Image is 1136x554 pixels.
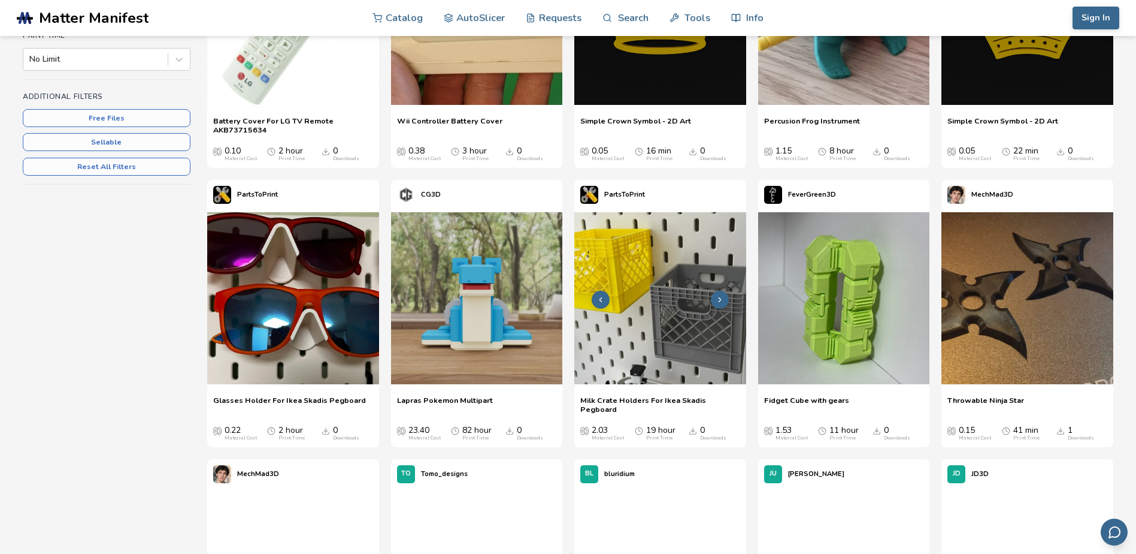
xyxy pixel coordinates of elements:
a: Glasses Holder For Ikea Skadis Pegboard [213,396,366,414]
div: 3 hour [462,146,489,162]
div: Downloads [517,435,543,441]
img: MechMad3D's profile [213,465,231,483]
div: Downloads [700,435,726,441]
div: Print Time [278,156,305,162]
p: PartsToPrint [237,188,278,201]
span: Downloads [1056,146,1065,156]
div: 0.22 [225,426,257,441]
div: 0 [333,426,359,441]
div: 8 hour [829,146,856,162]
span: Average Cost [947,146,956,156]
div: 1 [1068,426,1094,441]
p: JD3D [971,468,989,480]
div: Downloads [1068,435,1094,441]
img: MechMad3D's profile [947,186,965,204]
div: Print Time [1013,156,1040,162]
div: 0 [1068,146,1094,162]
span: Downloads [689,426,697,435]
span: Average Cost [947,426,956,435]
span: Simple Crown Symbol - 2D Art [580,116,691,134]
div: Material Cost [959,435,991,441]
a: Lapras Pokemon Multipart [397,396,493,414]
p: MechMad3D [971,188,1013,201]
input: No Limit [29,55,32,64]
div: 0 [517,426,543,441]
a: Percusion Frog Instrument [764,116,860,134]
h4: Print Time [23,31,190,40]
div: 0.10 [225,146,257,162]
div: 0.05 [592,146,624,162]
a: Simple Crown Symbol - 2D Art [947,116,1058,134]
div: 0 [700,146,726,162]
span: Average Cost [764,146,773,156]
div: 0.05 [959,146,991,162]
div: Downloads [333,435,359,441]
div: 0 [884,146,910,162]
span: Average Print Time [635,426,643,435]
span: Downloads [689,146,697,156]
span: Wii Controller Battery Cover [397,116,502,134]
div: Downloads [333,156,359,162]
span: Average Print Time [1002,146,1010,156]
div: Material Cost [775,156,808,162]
div: Material Cost [775,435,808,441]
div: Material Cost [225,435,257,441]
button: Free Files [23,109,190,127]
span: Average Print Time [818,146,826,156]
a: Fidget Cube with gears [764,396,849,414]
div: Material Cost [408,435,441,441]
div: 0 [333,146,359,162]
span: Matter Manifest [39,10,149,26]
div: Downloads [700,156,726,162]
div: Material Cost [959,156,991,162]
span: Downloads [505,146,514,156]
span: Average Print Time [818,426,826,435]
div: Print Time [646,156,672,162]
div: 2.03 [592,426,624,441]
span: Average Cost [580,146,589,156]
div: Material Cost [225,156,257,162]
span: Downloads [873,426,881,435]
div: Print Time [462,156,489,162]
a: Milk Crate Holders For Ikea Skadis Pegboard [580,396,740,414]
span: Average Print Time [451,146,459,156]
a: CG3D's profileCG3D [391,180,447,210]
div: 2 hour [278,426,305,441]
p: [PERSON_NAME] [788,468,844,480]
span: Average Print Time [1002,426,1010,435]
span: Downloads [322,426,330,435]
div: 0 [517,146,543,162]
span: Average Cost [213,146,222,156]
button: Send feedback via email [1101,519,1128,546]
a: MechMad3D's profileMechMad3D [207,459,285,489]
span: Battery Cover For LG TV Remote AKB73715634 [213,116,373,134]
span: Average Cost [580,426,589,435]
div: Print Time [278,435,305,441]
button: Sign In [1073,7,1119,29]
div: 0.15 [959,426,991,441]
p: MechMad3D [237,468,279,480]
span: Downloads [873,146,881,156]
div: Material Cost [408,156,441,162]
button: Reset All Filters [23,158,190,176]
div: Downloads [517,156,543,162]
div: Print Time [829,435,856,441]
p: CG3D [421,188,441,201]
span: Average Print Time [267,426,275,435]
span: Throwable Ninja Star [947,396,1024,414]
div: 1.15 [775,146,808,162]
span: Downloads [505,426,514,435]
img: FeverGreen3D's profile [764,186,782,204]
span: Average Print Time [635,146,643,156]
img: PartsToPrint's profile [213,186,231,204]
span: BL [585,470,593,478]
a: PartsToPrint's profilePartsToPrint [574,180,651,210]
img: PartsToPrint's profile [580,186,598,204]
div: Print Time [646,435,672,441]
h4: Additional Filters [23,92,190,101]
